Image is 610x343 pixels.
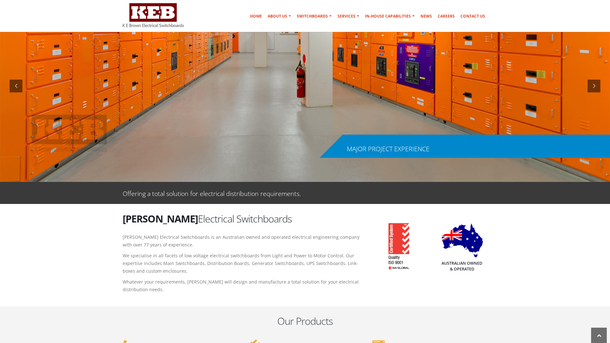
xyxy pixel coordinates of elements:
[435,10,457,23] a: Careers
[458,10,488,23] a: Contact Us
[123,233,363,249] p: [PERSON_NAME] Electrical Switchboards is an Australian owned and operated electrical engineering ...
[123,212,198,225] strong: [PERSON_NAME]
[123,188,301,198] p: Offering a total solution for electrical distribution requirements.
[248,10,264,23] a: Home
[380,220,410,269] img: K E Brown ISO 9001 Accreditation
[441,261,483,272] h5: Australian Owned & Operated
[123,314,488,328] h2: Our Products
[123,278,363,293] p: Whatever your requirements, [PERSON_NAME] will design and manufacture a total solution for your e...
[335,10,362,23] a: Services
[294,10,334,23] a: Switchboards
[347,146,429,152] div: MAJOR PROJECT EXPERIENCE
[123,3,184,27] img: K E Brown Electrical Switchboards
[123,212,363,225] h2: Electrical Switchboards
[123,252,363,275] p: We specialise in all facets of low voltage electrical switchboards from Light and Power to Motor ...
[265,10,294,23] a: About Us
[418,10,435,23] a: News
[362,10,417,23] a: In-house Capabilities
